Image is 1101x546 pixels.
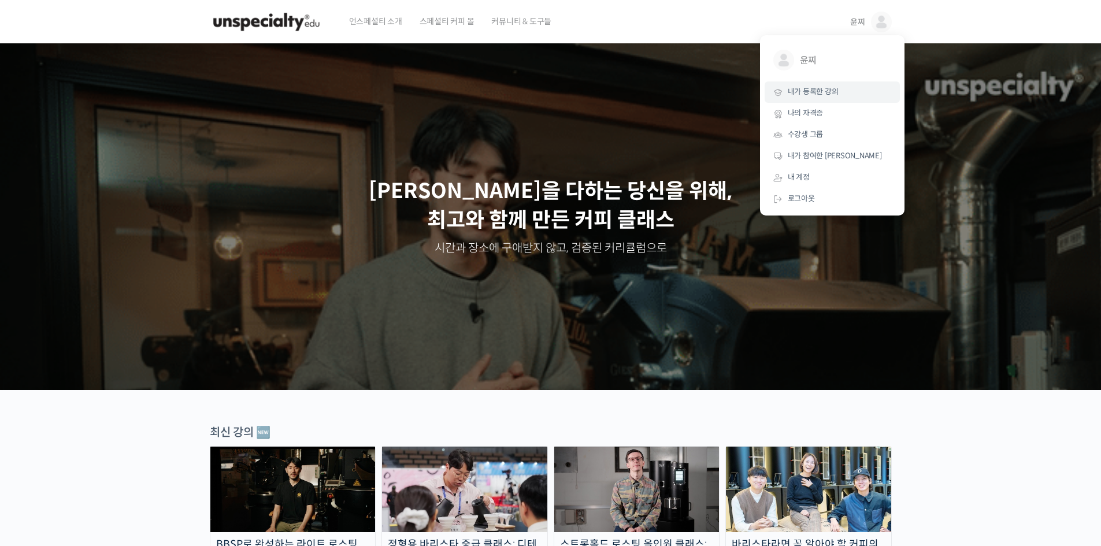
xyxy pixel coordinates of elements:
[76,366,149,395] a: 대화
[36,384,43,393] span: 홈
[788,108,824,118] span: 나의 자격증
[765,103,900,124] a: 나의 자격증
[210,425,892,440] div: 최신 강의 🆕
[12,177,1090,235] p: [PERSON_NAME]을 다하는 당신을 위해, 최고와 함께 만든 커피 클래스
[850,17,865,27] span: 윤찌
[765,146,900,167] a: 내가 참여한 [PERSON_NAME]
[765,81,900,103] a: 내가 등록한 강의
[788,87,839,96] span: 내가 등록한 강의
[382,447,547,532] img: advanced-brewing_course-thumbnail.jpeg
[788,151,882,161] span: 내가 참여한 [PERSON_NAME]
[765,41,900,81] a: 윤찌
[726,447,891,532] img: momos_course-thumbnail.jpg
[788,172,810,182] span: 내 계정
[788,129,824,139] span: 수강생 그룹
[765,167,900,188] a: 내 계정
[765,188,900,210] a: 로그아웃
[3,366,76,395] a: 홈
[106,384,120,393] span: 대화
[179,384,192,393] span: 설정
[12,240,1090,257] p: 시간과 장소에 구애받지 않고, 검증된 커리큘럼으로
[765,124,900,146] a: 수강생 그룹
[788,194,815,203] span: 로그아웃
[149,366,222,395] a: 설정
[210,447,376,532] img: malic-roasting-class_course-thumbnail.jpg
[554,447,720,532] img: stronghold-roasting_course-thumbnail.jpg
[800,50,885,72] span: 윤찌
